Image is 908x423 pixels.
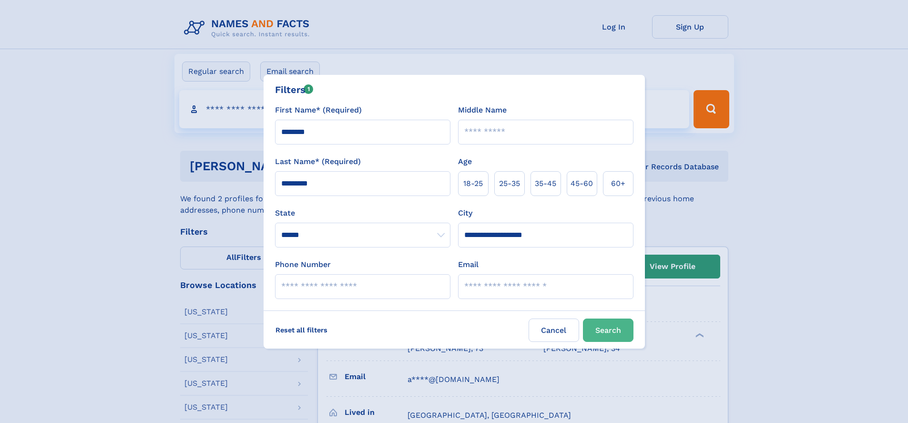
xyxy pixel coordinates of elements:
[458,207,472,219] label: City
[269,319,334,341] label: Reset all filters
[458,259,479,270] label: Email
[529,319,579,342] label: Cancel
[499,178,520,189] span: 25‑35
[571,178,593,189] span: 45‑60
[463,178,483,189] span: 18‑25
[275,104,362,116] label: First Name* (Required)
[458,156,472,167] label: Age
[611,178,625,189] span: 60+
[275,83,314,97] div: Filters
[275,207,450,219] label: State
[458,104,507,116] label: Middle Name
[275,259,331,270] label: Phone Number
[275,156,361,167] label: Last Name* (Required)
[583,319,633,342] button: Search
[535,178,556,189] span: 35‑45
